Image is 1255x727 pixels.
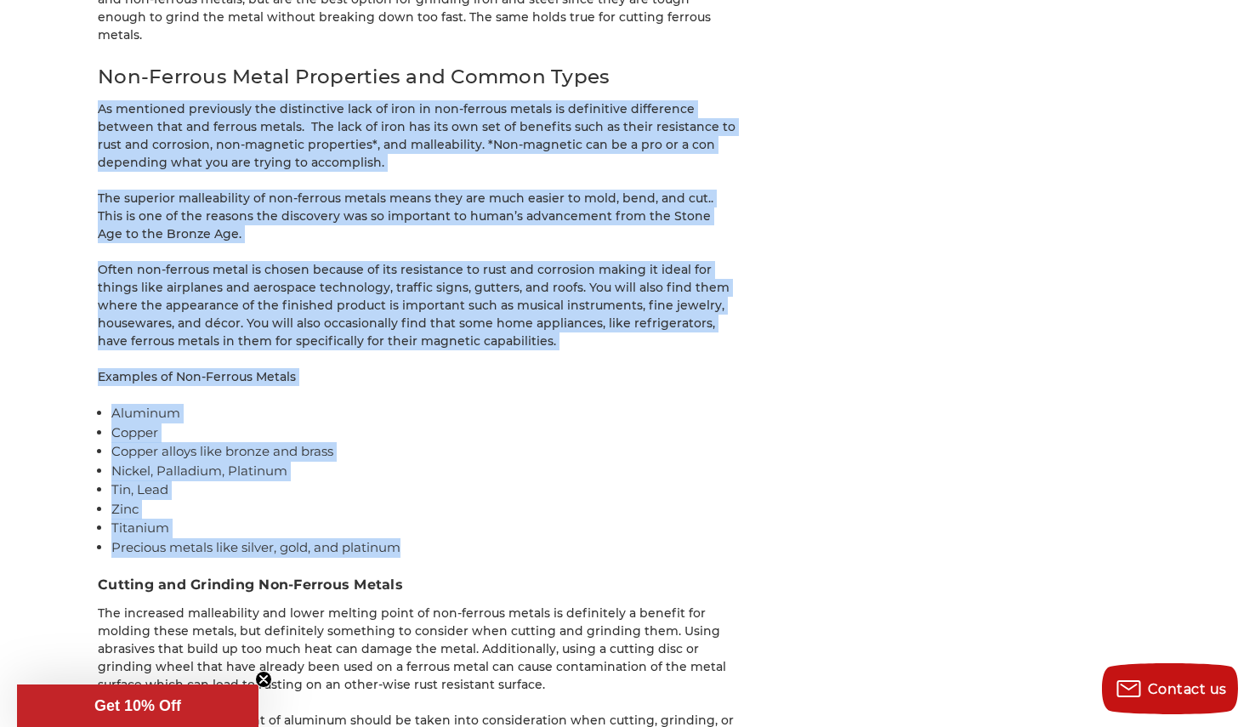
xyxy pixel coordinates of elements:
p: As mentioned previously the distinctive lack of iron in non-ferrous metals is definitive differen... [98,100,735,172]
li: Tin, Lead [111,480,735,500]
li: Zinc [111,500,735,520]
p: Often non-ferrous metal is chosen because of its resistance to rust and corrosion making it ideal... [98,261,735,350]
li: Titanium [111,519,735,538]
li: Precious metals like silver, gold, and platinum [111,538,735,558]
button: Close teaser [255,671,272,688]
span: Get 10% Off [94,697,181,714]
li: Nickel, Palladium, Platinum [111,462,735,481]
button: Contact us [1102,663,1238,714]
div: Get 10% OffClose teaser [17,684,258,727]
p: The increased malleability and lower melting point of non-ferrous metals is definitely a benefit ... [98,605,735,694]
li: Copper alloys like bronze and brass [111,442,735,462]
li: Aluminum [111,404,735,423]
p: Examples of Non-Ferrous Metals [98,368,735,386]
h2: Non-Ferrous Metal Properties and Common Types [98,62,735,92]
h3: Cutting and Grinding Non-Ferrous Metals [98,575,735,595]
span: Contact us [1148,681,1227,697]
p: The superior malleability of non-ferrous metals means they are much easier to mold, bend, and cut... [98,190,735,243]
li: Copper [111,423,735,443]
